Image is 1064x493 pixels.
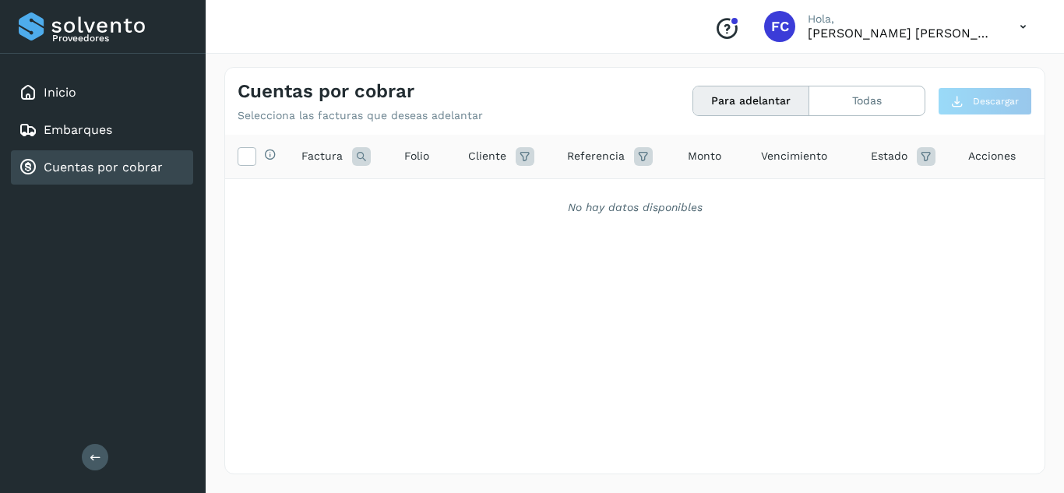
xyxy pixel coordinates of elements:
span: Acciones [968,148,1016,164]
span: Estado [871,148,907,164]
div: No hay datos disponibles [245,199,1024,216]
a: Inicio [44,85,76,100]
a: Cuentas por cobrar [44,160,163,174]
span: Folio [404,148,429,164]
p: Proveedores [52,33,187,44]
span: Cliente [468,148,506,164]
p: Selecciona las facturas que deseas adelantar [238,109,483,122]
span: Monto [688,148,721,164]
button: Todas [809,86,925,115]
span: Factura [301,148,343,164]
span: Vencimiento [761,148,827,164]
div: Cuentas por cobrar [11,150,193,185]
p: FRANCO CUEVAS CLARA [808,26,995,40]
p: Hola, [808,12,995,26]
a: Embarques [44,122,112,137]
span: Descargar [973,94,1019,108]
span: Referencia [567,148,625,164]
h4: Cuentas por cobrar [238,80,414,103]
button: Para adelantar [693,86,809,115]
div: Inicio [11,76,193,110]
div: Embarques [11,113,193,147]
button: Descargar [938,87,1032,115]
